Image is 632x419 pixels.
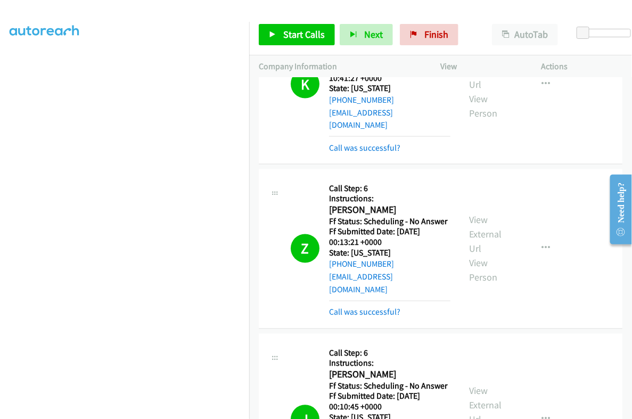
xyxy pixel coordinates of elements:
p: View [441,60,522,73]
a: Start Calls [259,24,335,45]
a: Call was successful? [329,143,400,153]
h5: Call Step: 6 [329,348,450,359]
h5: Ff Status: Scheduling - No Answer [329,381,450,392]
h2: [PERSON_NAME] [329,369,450,381]
iframe: Resource Center [601,167,632,252]
a: [PHONE_NUMBER] [329,95,394,105]
h5: Call Step: 6 [329,184,450,194]
a: View Person [470,257,498,284]
a: [PHONE_NUMBER] [329,259,394,269]
a: [EMAIL_ADDRESS][DOMAIN_NAME] [329,272,393,295]
h2: [PERSON_NAME] [329,204,450,217]
a: Finish [400,24,458,45]
span: Finish [424,28,448,40]
h1: Z [291,234,319,263]
h5: Instructions: [329,194,450,204]
a: View External Url [470,214,502,255]
p: Actions [541,60,622,73]
h5: State: [US_STATE] [329,83,450,94]
a: View External Url [470,50,502,91]
button: Next [340,24,393,45]
h5: Ff Submitted Date: [DATE] 00:10:45 +0000 [329,391,450,412]
h5: State: [US_STATE] [329,248,450,259]
a: Call was successful? [329,307,400,317]
h1: K [291,70,319,98]
p: Company Information [259,60,422,73]
h5: Instructions: [329,358,450,369]
h5: Ff Status: Scheduling - No Answer [329,217,450,227]
a: [EMAIL_ADDRESS][DOMAIN_NAME] [329,108,393,130]
button: AutoTab [492,24,558,45]
a: View Person [470,93,498,119]
span: Next [364,28,383,40]
h5: Ff Submitted Date: [DATE] 00:13:21 +0000 [329,227,450,248]
span: Start Calls [283,28,325,40]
